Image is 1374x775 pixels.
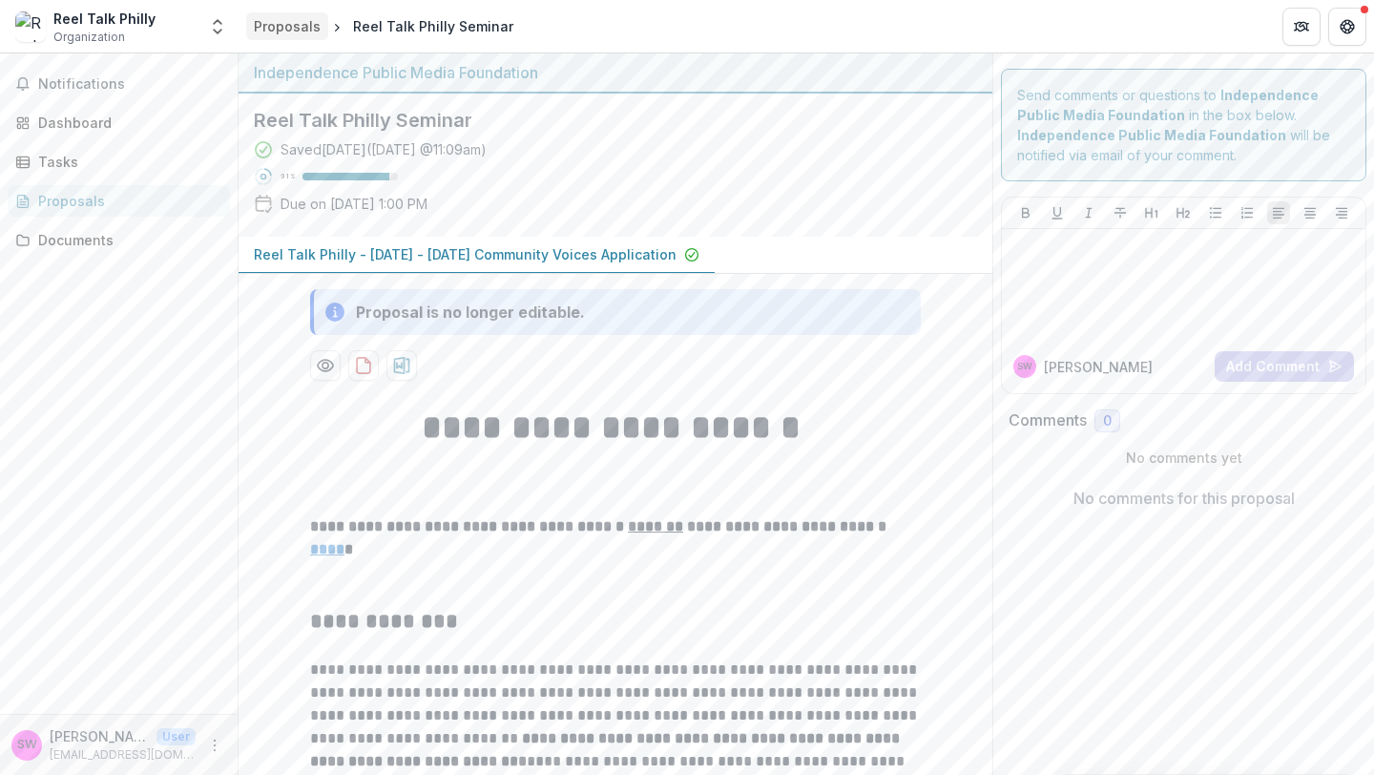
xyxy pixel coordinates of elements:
[254,109,947,132] h2: Reel Talk Philly Seminar
[1103,413,1112,429] span: 0
[8,185,230,217] a: Proposals
[1009,448,1359,468] p: No comments yet
[8,107,230,138] a: Dashboard
[53,29,125,46] span: Organization
[281,139,487,159] div: Saved [DATE] ( [DATE] @ 11:09am )
[15,11,46,42] img: Reel Talk Philly
[17,739,37,751] div: Samiyah Wardlaw
[386,350,417,381] button: download-proposal
[1236,201,1259,224] button: Ordered List
[254,244,677,264] p: Reel Talk Philly - [DATE] - [DATE] Community Voices Application
[1215,351,1354,382] button: Add Comment
[8,224,230,256] a: Documents
[38,76,222,93] span: Notifications
[1267,201,1290,224] button: Align Left
[8,146,230,178] a: Tasks
[246,12,328,40] a: Proposals
[204,8,231,46] button: Open entity switcher
[1044,357,1153,377] p: [PERSON_NAME]
[50,726,149,746] p: [PERSON_NAME]
[281,194,427,214] p: Due on [DATE] 1:00 PM
[1077,201,1100,224] button: Italicize
[348,350,379,381] button: download-proposal
[1017,362,1032,371] div: Samiyah Wardlaw
[53,9,156,29] div: Reel Talk Philly
[1328,8,1366,46] button: Get Help
[38,230,215,250] div: Documents
[254,16,321,36] div: Proposals
[1282,8,1321,46] button: Partners
[1299,201,1322,224] button: Align Center
[1073,487,1295,510] p: No comments for this proposal
[38,113,215,133] div: Dashboard
[8,69,230,99] button: Notifications
[203,734,226,757] button: More
[254,61,977,84] div: Independence Public Media Foundation
[1046,201,1069,224] button: Underline
[353,16,513,36] div: Reel Talk Philly Seminar
[1009,411,1087,429] h2: Comments
[1172,201,1195,224] button: Heading 2
[38,152,215,172] div: Tasks
[1204,201,1227,224] button: Bullet List
[1140,201,1163,224] button: Heading 1
[156,728,196,745] p: User
[1014,201,1037,224] button: Bold
[356,301,585,324] div: Proposal is no longer editable.
[50,746,196,764] p: [EMAIL_ADDRESS][DOMAIN_NAME]
[1017,127,1286,143] strong: Independence Public Media Foundation
[1330,201,1353,224] button: Align Right
[246,12,521,40] nav: breadcrumb
[38,191,215,211] div: Proposals
[310,350,341,381] button: Preview f53cca03-5674-404c-a8f7-c084a4f4db2c-0.pdf
[1109,201,1132,224] button: Strike
[281,170,295,183] p: 91 %
[1001,69,1366,181] div: Send comments or questions to in the box below. will be notified via email of your comment.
